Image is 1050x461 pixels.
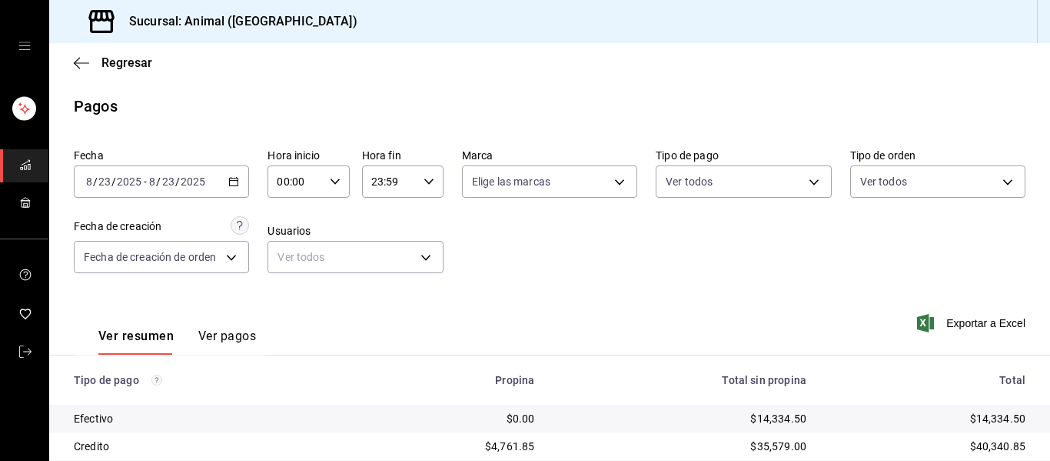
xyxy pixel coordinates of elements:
[860,174,907,189] span: Ver todos
[98,329,256,355] div: navigation tabs
[148,175,156,188] input: --
[98,329,174,355] button: Ver resumen
[161,175,175,188] input: --
[111,175,116,188] span: /
[74,411,350,426] div: Efectivo
[362,150,444,161] label: Hora fin
[84,249,216,265] span: Fecha de creación de orden
[151,375,162,386] svg: Los pagos realizados con Pay y otras terminales son montos brutos.
[101,55,152,70] span: Regresar
[175,175,180,188] span: /
[374,411,535,426] div: $0.00
[472,174,550,189] span: Elige las marcas
[559,439,806,454] div: $35,579.00
[831,374,1025,386] div: Total
[850,150,1025,161] label: Tipo de orden
[144,175,147,188] span: -
[74,95,118,118] div: Pagos
[267,225,443,236] label: Usuarios
[267,241,443,273] div: Ver todos
[156,175,161,188] span: /
[116,175,142,188] input: ----
[74,439,350,454] div: Credito
[74,150,249,161] label: Fecha
[656,150,831,161] label: Tipo de pago
[374,374,535,386] div: Propina
[920,314,1025,332] button: Exportar a Excel
[831,411,1025,426] div: $14,334.50
[666,174,713,189] span: Ver todos
[180,175,206,188] input: ----
[74,374,350,386] div: Tipo de pago
[98,175,111,188] input: --
[267,150,349,161] label: Hora inicio
[198,329,256,355] button: Ver pagos
[18,40,31,52] button: open drawer
[559,374,806,386] div: Total sin propina
[117,12,357,31] h3: Sucursal: Animal ([GEOGRAPHIC_DATA])
[74,55,152,70] button: Regresar
[831,439,1025,454] div: $40,340.85
[74,219,161,235] div: Fecha de creación
[93,175,98,188] span: /
[462,150,637,161] label: Marca
[374,439,535,454] div: $4,761.85
[559,411,806,426] div: $14,334.50
[85,175,93,188] input: --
